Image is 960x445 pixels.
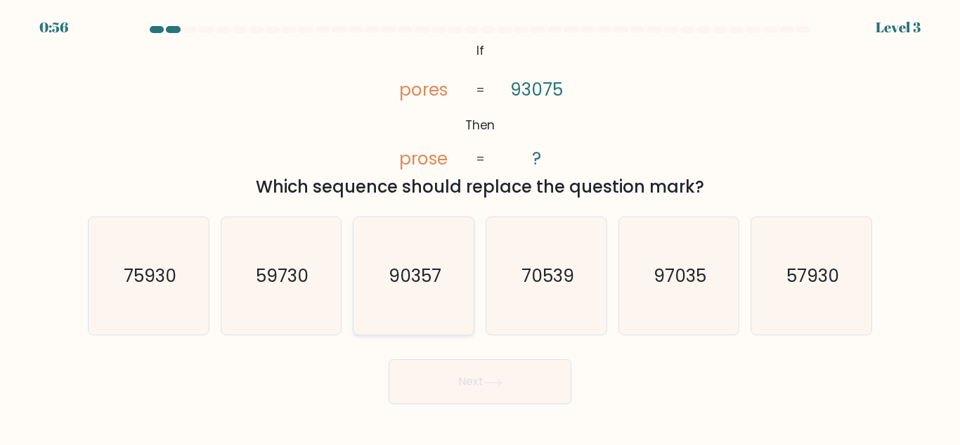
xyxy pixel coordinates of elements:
[256,264,309,288] text: 59730
[123,264,176,288] text: 75930
[476,82,485,98] tspan: =
[39,17,68,38] div: 0:56
[399,146,448,171] tspan: prose
[476,42,484,59] tspan: If
[372,39,588,172] svg: @import url('[URL][DOMAIN_NAME]);
[786,264,839,288] text: 57930
[96,174,864,200] div: Which sequence should replace the question mark?
[510,77,563,102] tspan: 93075
[465,117,495,134] tspan: Then
[654,264,706,288] text: 97035
[399,77,448,102] tspan: pores
[476,150,485,167] tspan: =
[521,264,573,288] text: 70539
[389,359,571,404] button: Next
[532,147,541,172] tspan: ?
[876,17,921,38] div: Level 3
[389,264,441,288] text: 90357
